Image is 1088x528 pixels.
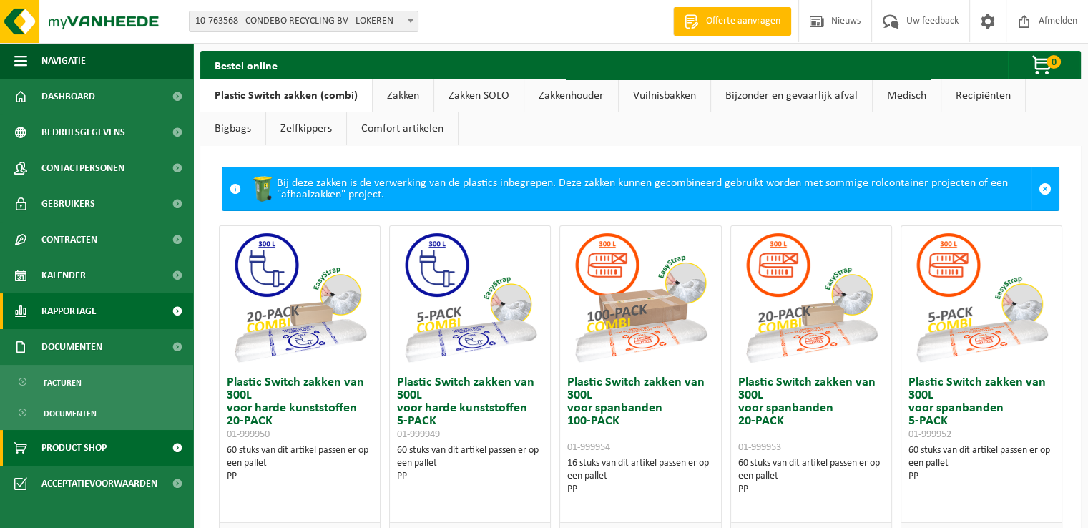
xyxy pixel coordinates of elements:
span: 01-999950 [227,429,270,440]
a: Plastic Switch zakken (combi) [200,79,372,112]
div: 60 stuks van dit artikel passen er op een pallet [908,444,1054,483]
h3: Plastic Switch zakken van 300L voor spanbanden 20-PACK [738,376,884,454]
span: 10-763568 - CONDEBO RECYCLING BV - LOKEREN [190,11,418,31]
img: 01-999949 [398,226,541,369]
a: Medisch [873,79,941,112]
span: Contracten [41,222,97,258]
span: 0 [1047,55,1061,69]
span: Contactpersonen [41,150,124,186]
span: Rapportage [41,293,97,329]
span: 01-999949 [397,429,440,440]
a: Zakken SOLO [434,79,524,112]
span: Offerte aanvragen [702,14,784,29]
h3: Plastic Switch zakken van 300L voor harde kunststoffen 20-PACK [227,376,373,441]
span: Bedrijfsgegevens [41,114,125,150]
div: PP [738,483,884,496]
img: 01-999954 [569,226,712,369]
h3: Plastic Switch zakken van 300L voor spanbanden 5-PACK [908,376,1054,441]
div: 60 stuks van dit artikel passen er op een pallet [227,444,373,483]
div: PP [567,483,713,496]
span: Kalender [41,258,86,293]
h3: Plastic Switch zakken van 300L voor harde kunststoffen 5-PACK [397,376,543,441]
a: Documenten [4,399,190,426]
span: Dashboard [41,79,95,114]
span: Product Shop [41,430,107,466]
h3: Plastic Switch zakken van 300L voor spanbanden 100-PACK [567,376,713,454]
a: Bijzonder en gevaarlijk afval [711,79,872,112]
a: Comfort artikelen [347,112,458,145]
a: Bigbags [200,112,265,145]
span: Documenten [44,400,97,427]
a: Sluit melding [1031,167,1059,210]
span: Documenten [41,329,102,365]
img: WB-0240-HPE-GN-50.png [248,175,277,203]
button: 0 [1008,51,1079,79]
div: PP [908,470,1054,483]
div: 16 stuks van dit artikel passen er op een pallet [567,457,713,496]
span: Facturen [44,369,82,396]
img: 01-999950 [228,226,371,369]
span: Acceptatievoorwaarden [41,466,157,502]
div: PP [397,470,543,483]
span: 01-999952 [908,429,951,440]
span: Gebruikers [41,186,95,222]
a: Vuilnisbakken [619,79,710,112]
a: Zakkenhouder [524,79,618,112]
h2: Bestel online [200,51,292,79]
a: Recipiënten [941,79,1025,112]
span: 01-999954 [567,442,610,453]
a: Zakken [373,79,433,112]
img: 01-999952 [910,226,1053,369]
img: 01-999953 [740,226,883,369]
div: Bij deze zakken is de verwerking van de plastics inbegrepen. Deze zakken kunnen gecombineerd gebr... [248,167,1031,210]
a: Facturen [4,368,190,396]
span: Navigatie [41,43,86,79]
a: Offerte aanvragen [673,7,791,36]
div: 60 stuks van dit artikel passen er op een pallet [397,444,543,483]
span: 10-763568 - CONDEBO RECYCLING BV - LOKEREN [189,11,418,32]
div: PP [227,470,373,483]
div: 60 stuks van dit artikel passen er op een pallet [738,457,884,496]
a: Zelfkippers [266,112,346,145]
span: 01-999953 [738,442,781,453]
